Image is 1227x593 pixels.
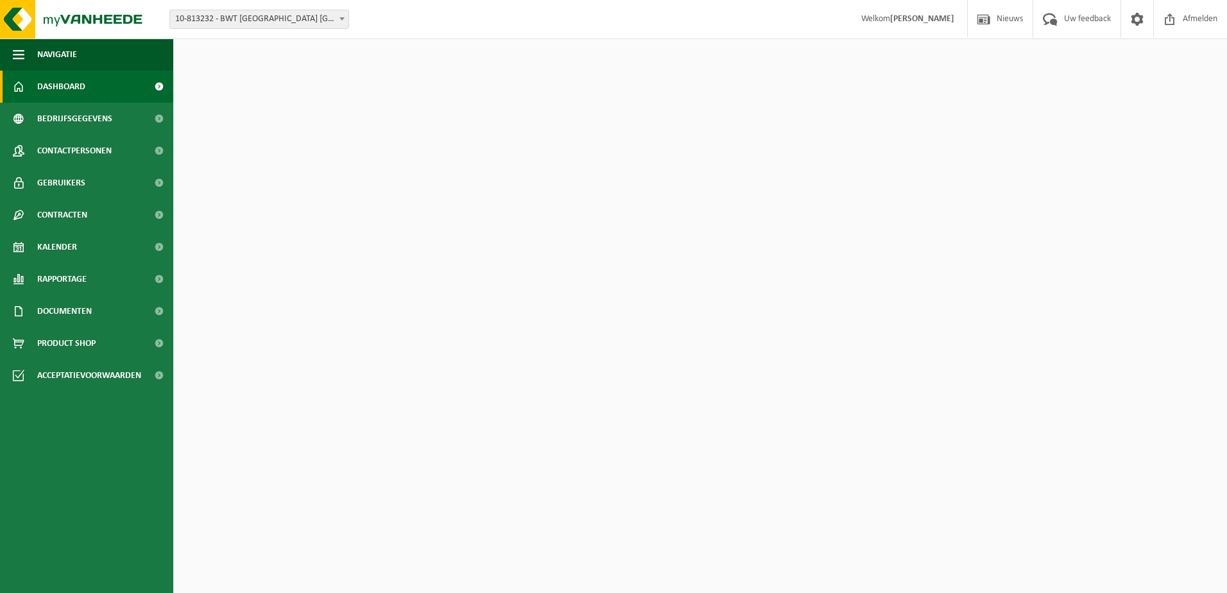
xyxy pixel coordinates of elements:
span: Contracten [37,199,87,231]
span: Contactpersonen [37,135,112,167]
strong: [PERSON_NAME] [890,14,954,24]
span: Dashboard [37,71,85,103]
span: Product Shop [37,327,96,359]
span: 10-813232 - BWT BELGIUM NV - ZAVENTEM [169,10,349,29]
span: Kalender [37,231,77,263]
span: Gebruikers [37,167,85,199]
span: Rapportage [37,263,87,295]
span: Acceptatievoorwaarden [37,359,141,391]
span: Bedrijfsgegevens [37,103,112,135]
span: Navigatie [37,39,77,71]
span: Documenten [37,295,92,327]
span: 10-813232 - BWT BELGIUM NV - ZAVENTEM [170,10,348,28]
